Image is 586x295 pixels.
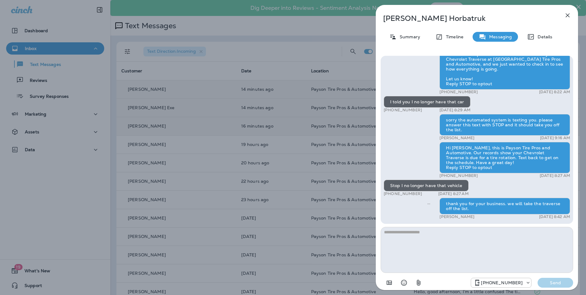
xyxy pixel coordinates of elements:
[540,136,570,140] p: [DATE] 9:16 AM
[439,39,570,90] div: Hi [PERSON_NAME], It’s been a couple of months since we serviced your Chevrolet Traverse at [GEOG...
[383,14,550,23] p: [PERSON_NAME] Horbatruk
[539,214,570,219] p: [DATE] 8:42 AM
[439,214,474,219] p: [PERSON_NAME]
[384,108,422,113] p: [PHONE_NUMBER]
[439,173,478,178] p: [PHONE_NUMBER]
[481,280,523,285] p: [PHONE_NUMBER]
[535,34,552,39] p: Details
[384,96,470,108] div: I told you I no longer have that car
[384,180,469,191] div: Stop I no longer have that vehicle
[398,277,410,289] button: Select an emoji
[471,279,531,286] div: +1 (928) 260-4498
[397,34,420,39] p: Summary
[439,90,478,94] p: [PHONE_NUMBER]
[439,136,474,140] p: [PERSON_NAME]
[439,114,570,136] div: sorry the automated system is texting you. please answer this text with STOP and it should take y...
[539,90,570,94] p: [DATE] 8:22 AM
[439,198,570,214] div: thank you for your business. we will take the traverse off the list.
[427,201,430,206] span: Sent
[384,191,422,196] p: [PHONE_NUMBER]
[439,108,470,113] p: [DATE] 8:29 AM
[443,34,463,39] p: Timeline
[486,34,512,39] p: Messaging
[439,142,570,173] div: Hi [PERSON_NAME], this is Payson Tire Pros and Automotive. Our records show your Chevrolet Traver...
[540,173,570,178] p: [DATE] 8:27 AM
[438,191,469,196] p: [DATE] 8:27 AM
[383,277,395,289] button: Add in a premade template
